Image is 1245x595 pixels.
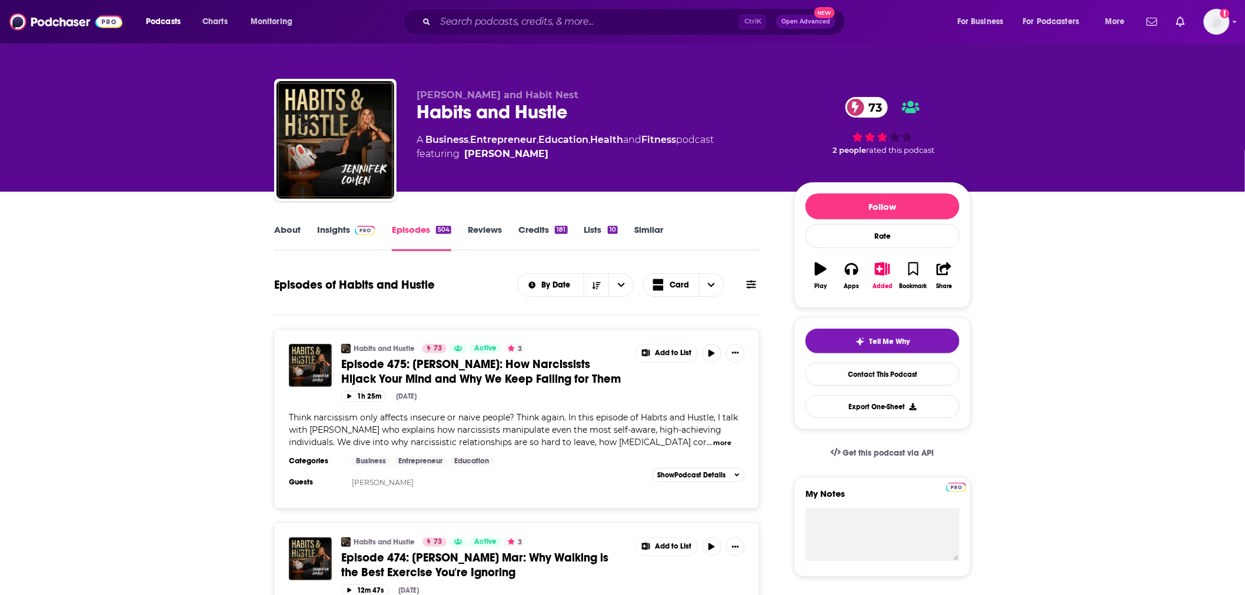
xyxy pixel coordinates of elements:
[843,448,934,458] span: Get this podcast via API
[341,344,351,353] img: Habits and Hustle
[517,273,634,297] h2: Choose List sort
[1023,14,1080,30] span: For Podcasters
[857,97,888,118] span: 73
[726,344,745,363] button: Show More Button
[949,12,1018,31] button: open menu
[289,412,738,447] span: Think narcissism only affects insecure or naive people? Think again. In this episode of Habits an...
[394,456,447,466] a: Entrepreneur
[289,477,342,487] h3: Guests
[714,438,732,448] button: more
[608,274,633,296] button: open menu
[354,344,415,353] a: Habits and Hustle
[277,81,394,199] img: Habits and Hustle
[398,586,419,594] div: [DATE]
[1171,12,1190,32] a: Show notifications dropdown
[468,224,502,251] a: Reviews
[251,14,292,30] span: Monitoring
[657,471,725,479] span: Show Podcast Details
[794,89,971,162] div: 73 2 peoplerated this podcast
[274,278,435,292] h1: Episodes of Habits and Hustle
[1097,12,1140,31] button: open menu
[9,11,122,33] img: Podchaser - Follow, Share and Rate Podcasts
[341,550,608,580] span: Episode 474: [PERSON_NAME] Mar: Why Walking is the Best Exercise You're Ignoring
[289,456,342,466] h3: Categories
[541,281,574,289] span: By Date
[417,147,714,161] span: featuring
[537,134,538,145] span: ,
[739,14,767,29] span: Ctrl K
[805,395,960,418] button: Export One-Sheet
[655,542,691,551] span: Add to List
[898,255,928,297] button: Bookmark
[866,146,934,155] span: rated this podcast
[555,226,567,234] div: 181
[652,468,745,482] button: ShowPodcast Details
[1204,9,1230,35] button: Show profile menu
[468,134,470,145] span: ,
[957,14,1004,30] span: For Business
[518,224,567,251] a: Credits181
[1204,9,1230,35] img: User Profile
[425,134,468,145] a: Business
[417,89,578,101] span: [PERSON_NAME] and Habit Nest
[623,134,641,145] span: and
[518,281,584,289] button: open menu
[289,537,332,580] img: Episode 474: Zarina Del Mar: Why Walking is the Best Exercise You're Ignoring
[946,481,967,492] a: Pro website
[929,255,960,297] button: Share
[590,134,623,145] a: Health
[317,224,375,251] a: InsightsPodchaser Pro
[805,193,960,219] button: Follow
[845,97,888,118] a: 73
[584,274,608,296] button: Sort Direction
[608,226,618,234] div: 10
[341,357,621,386] span: Episode 475: [PERSON_NAME]: How Narcissists Hijack Your Mind and Why We Keep Falling for Them
[815,283,827,290] div: Play
[936,283,952,290] div: Share
[474,343,497,355] span: Active
[242,12,308,31] button: open menu
[805,329,960,353] button: tell me why sparkleTell Me Why
[1016,12,1097,31] button: open menu
[726,537,745,556] button: Show More Button
[836,255,867,297] button: Apps
[289,344,332,387] img: Episode 475: Dr. Ramani Durvasula: How Narcissists Hijack Your Mind and Why We Keep Falling for Them
[844,283,860,290] div: Apps
[202,14,228,30] span: Charts
[670,281,690,289] span: Card
[341,391,387,402] button: 1h 25m
[341,537,351,547] img: Habits and Hustle
[707,437,712,447] span: ...
[946,483,967,492] img: Podchaser Pro
[634,224,663,251] a: Similar
[655,349,691,357] span: Add to List
[474,536,497,548] span: Active
[1142,12,1162,32] a: Show notifications dropdown
[643,273,724,297] button: Choose View
[584,224,618,251] a: Lists10
[341,357,627,386] a: Episode 475: [PERSON_NAME]: How Narcissists Hijack Your Mind and Why We Keep Falling for Them
[355,226,375,235] img: Podchaser Pro
[821,439,944,467] a: Get this podcast via API
[470,537,501,547] a: Active
[195,12,235,31] a: Charts
[900,283,927,290] div: Bookmark
[354,537,415,547] a: Habits and Hustle
[504,344,525,353] button: 3
[274,224,301,251] a: About
[538,134,588,145] a: Education
[464,147,548,161] a: Jennifer Cohen
[504,537,525,547] button: 3
[588,134,590,145] span: ,
[805,224,960,248] div: Rate
[470,134,537,145] a: Entrepreneur
[146,14,181,30] span: Podcasts
[435,12,739,31] input: Search podcasts, credits, & more...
